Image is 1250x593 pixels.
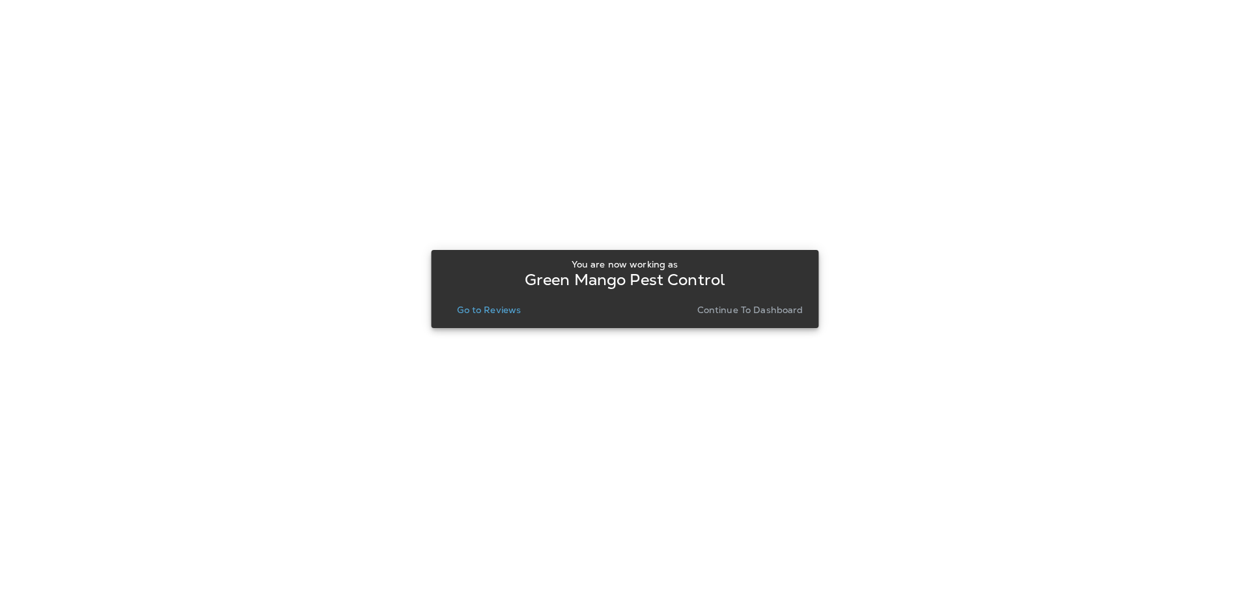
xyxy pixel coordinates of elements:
p: Continue to Dashboard [697,305,803,315]
p: You are now working as [572,259,678,269]
button: Continue to Dashboard [692,301,809,319]
p: Go to Reviews [457,305,521,315]
button: Go to Reviews [452,301,526,319]
p: Green Mango Pest Control [525,275,725,285]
